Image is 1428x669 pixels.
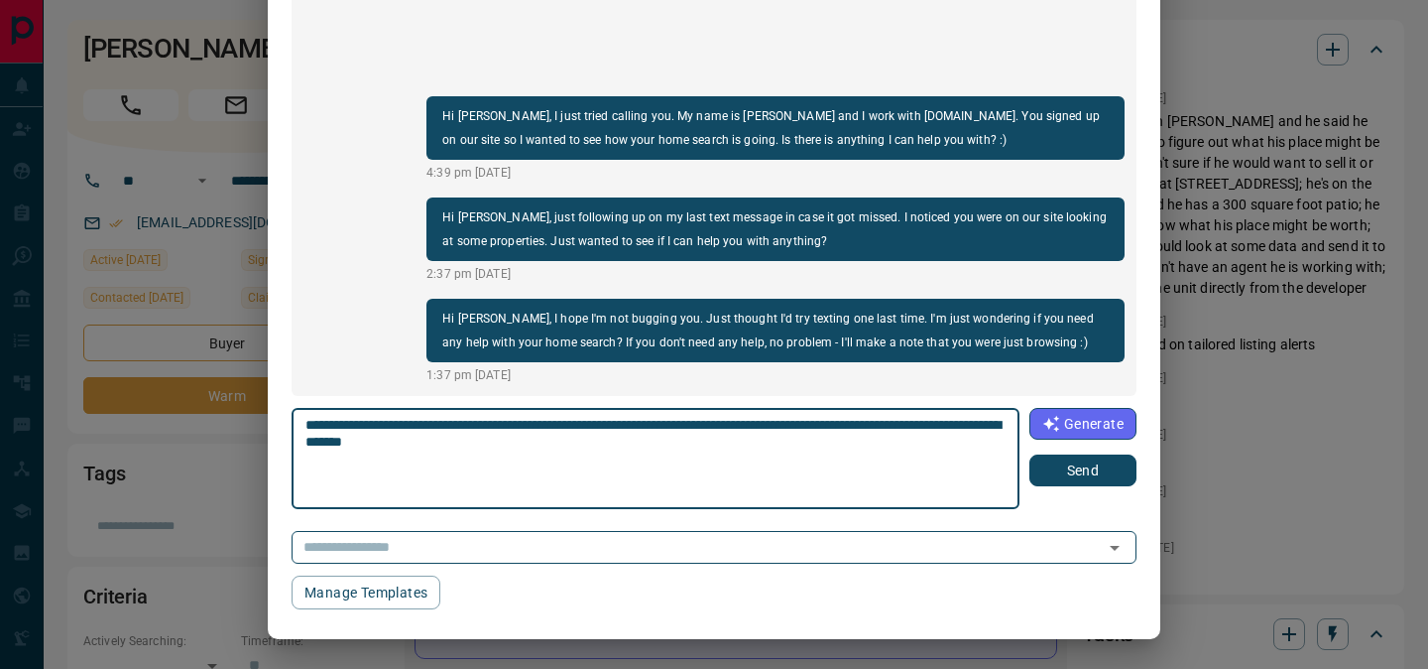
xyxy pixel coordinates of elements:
p: Hi [PERSON_NAME], I just tried calling you. My name is [PERSON_NAME] and I work with [DOMAIN_NAME... [442,104,1109,152]
button: Generate [1029,408,1136,440]
button: Manage Templates [292,576,440,609]
button: Send [1029,455,1136,486]
button: Open [1101,534,1129,562]
p: 2:37 pm [DATE] [426,265,1125,283]
p: 1:37 pm [DATE] [426,366,1125,384]
p: Hi [PERSON_NAME], just following up on my last text message in case it got missed. I noticed you ... [442,205,1109,253]
p: Hi [PERSON_NAME], I hope I'm not bugging you. Just thought I'd try texting one last time. I'm jus... [442,307,1109,354]
p: 4:39 pm [DATE] [426,164,1125,182]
